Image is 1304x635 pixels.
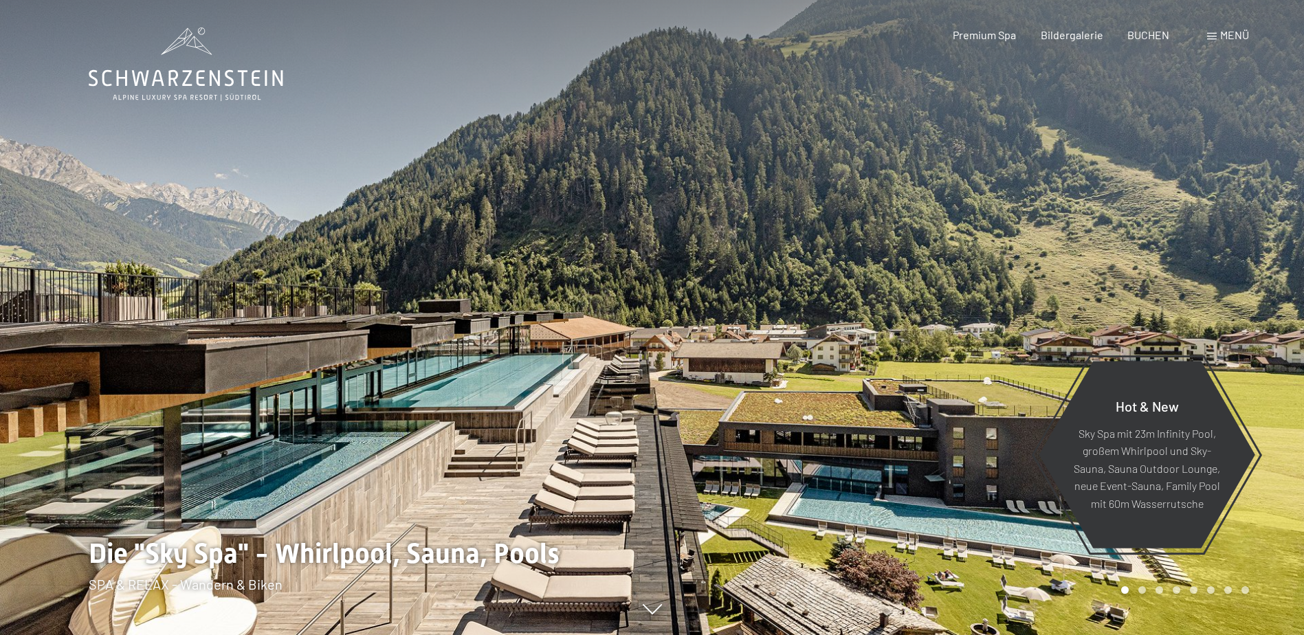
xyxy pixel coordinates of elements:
a: Bildergalerie [1041,28,1103,41]
div: Carousel Page 8 [1241,586,1249,594]
div: Carousel Page 4 [1173,586,1180,594]
a: Premium Spa [953,28,1016,41]
p: Sky Spa mit 23m Infinity Pool, großem Whirlpool und Sky-Sauna, Sauna Outdoor Lounge, neue Event-S... [1072,424,1222,512]
div: Carousel Page 2 [1138,586,1146,594]
div: Carousel Page 5 [1190,586,1197,594]
div: Carousel Page 7 [1224,586,1232,594]
span: Menü [1220,28,1249,41]
a: BUCHEN [1127,28,1169,41]
span: Hot & New [1116,397,1179,414]
div: Carousel Page 1 (Current Slide) [1121,586,1129,594]
div: Carousel Pagination [1116,586,1249,594]
div: Carousel Page 6 [1207,586,1215,594]
div: Carousel Page 3 [1156,586,1163,594]
a: Hot & New Sky Spa mit 23m Infinity Pool, großem Whirlpool und Sky-Sauna, Sauna Outdoor Lounge, ne... [1038,360,1256,549]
